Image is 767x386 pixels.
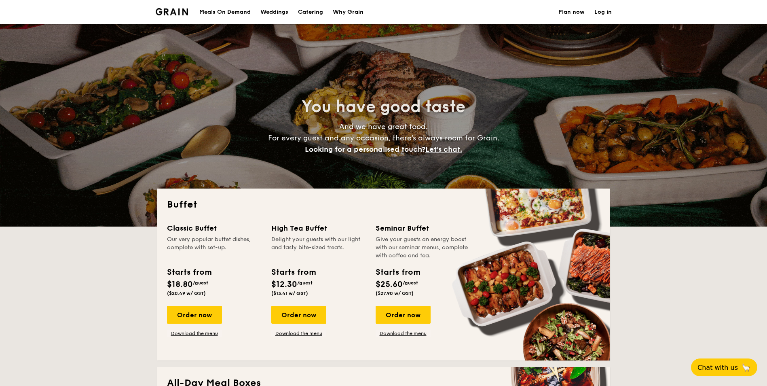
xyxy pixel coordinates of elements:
[271,223,366,234] div: High Tea Buffet
[697,364,738,371] span: Chat with us
[167,223,262,234] div: Classic Buffet
[305,145,425,154] span: Looking for a personalised touch?
[403,280,418,286] span: /guest
[268,122,499,154] span: And we have great food. For every guest and any occasion, there’s always room for Grain.
[271,291,308,296] span: ($13.41 w/ GST)
[376,235,470,260] div: Give your guests an energy boost with our seminar menus, complete with coffee and tea.
[156,8,188,15] img: Grain
[167,330,222,337] a: Download the menu
[376,223,470,234] div: Seminar Buffet
[271,306,326,324] div: Order now
[271,280,297,289] span: $12.30
[376,291,414,296] span: ($27.90 w/ GST)
[271,235,366,260] div: Delight your guests with our light and tasty bite-sized treats.
[167,306,222,324] div: Order now
[297,280,313,286] span: /guest
[376,280,403,289] span: $25.60
[167,235,262,260] div: Our very popular buffet dishes, complete with set-up.
[167,291,206,296] span: ($20.49 w/ GST)
[193,280,208,286] span: /guest
[741,363,751,372] span: 🦙
[376,306,431,324] div: Order now
[376,330,431,337] a: Download the menu
[271,330,326,337] a: Download the menu
[271,266,315,278] div: Starts from
[302,97,465,117] span: You have good taste
[691,358,757,376] button: Chat with us🦙
[376,266,420,278] div: Starts from
[156,8,188,15] a: Logotype
[167,280,193,289] span: $18.80
[167,198,600,211] h2: Buffet
[167,266,211,278] div: Starts from
[425,145,462,154] span: Let's chat.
